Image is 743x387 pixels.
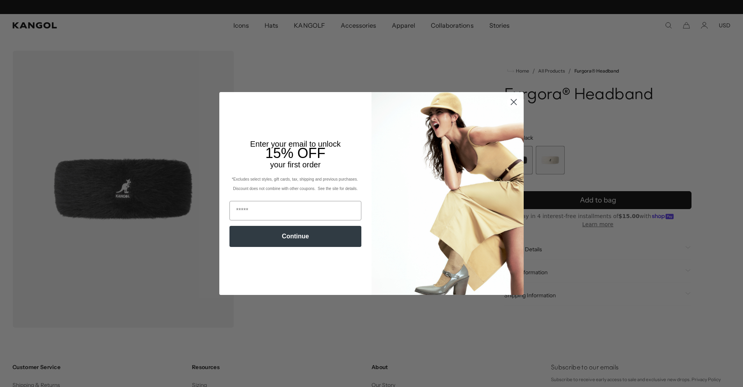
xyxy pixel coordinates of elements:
img: 93be19ad-e773-4382-80b9-c9d740c9197f.jpeg [371,92,524,295]
input: Email [229,201,361,220]
span: *Excludes select styles, gift cards, tax, shipping and previous purchases. Discount does not comb... [232,177,359,191]
button: Continue [229,226,361,247]
span: Enter your email to unlock [250,140,341,148]
button: Close dialog [507,95,521,109]
span: 15% OFF [265,145,325,161]
span: your first order [270,160,320,169]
